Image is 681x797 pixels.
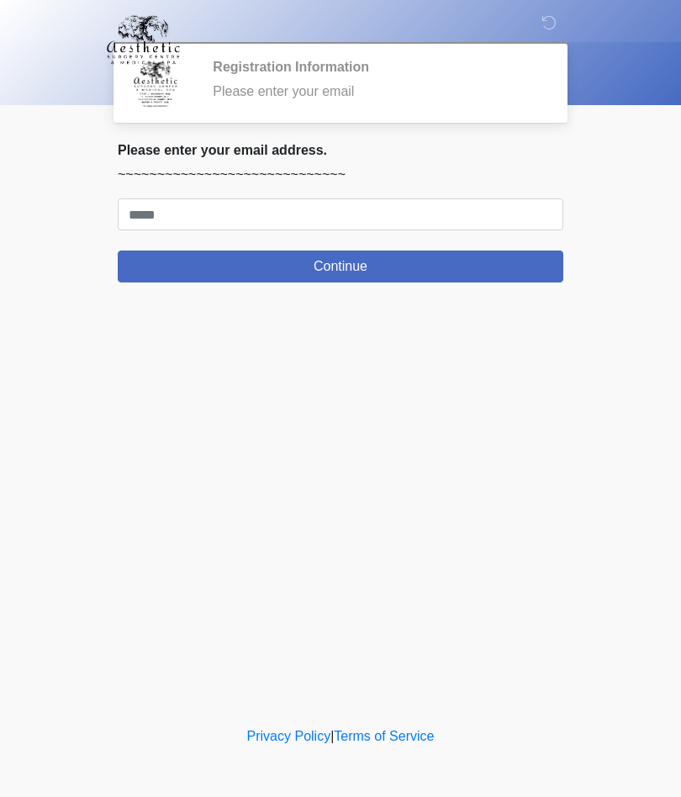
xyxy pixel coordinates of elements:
[247,729,331,743] a: Privacy Policy
[101,13,186,66] img: Aesthetic Surgery Centre, PLLC Logo
[334,729,434,743] a: Terms of Service
[130,59,181,109] img: Agent Avatar
[213,82,538,102] div: Please enter your email
[118,142,563,158] h2: Please enter your email address.
[330,729,334,743] a: |
[118,165,563,185] p: ~~~~~~~~~~~~~~~~~~~~~~~~~~~~~
[118,251,563,282] button: Continue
